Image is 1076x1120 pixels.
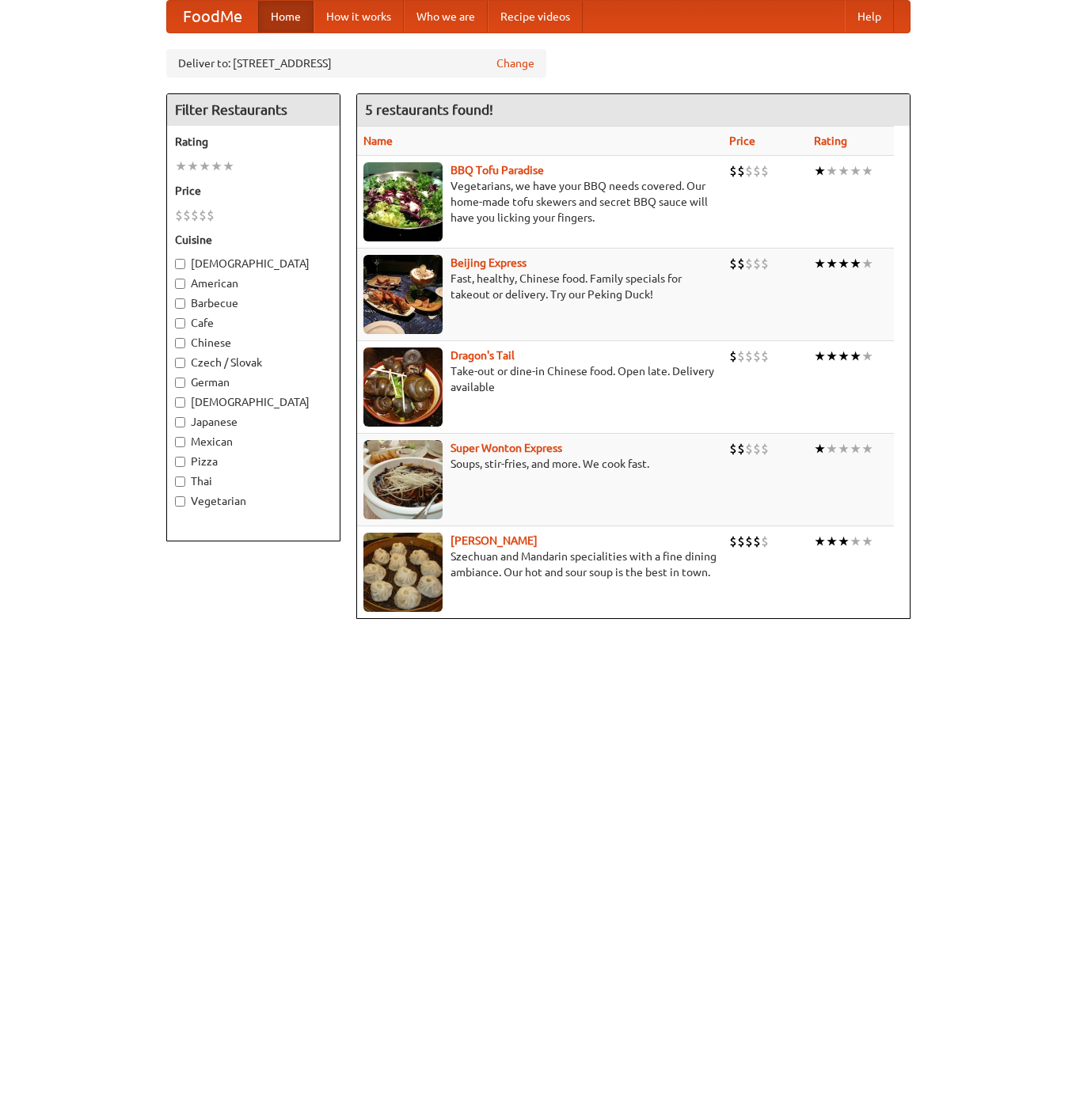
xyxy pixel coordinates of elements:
[737,440,745,457] li: $
[363,162,443,241] img: tofuparadise.jpg
[753,533,761,550] li: $
[175,374,332,390] label: German
[838,347,850,365] li: ★
[363,440,443,519] img: superwonton.jpg
[363,347,443,427] img: dragon.jpg
[826,162,838,180] li: ★
[814,533,826,550] li: ★
[451,256,527,269] a: Beijing Express
[175,496,185,507] input: Vegetarian
[814,440,826,457] li: ★
[729,440,737,457] li: $
[363,533,443,612] img: shandong.jpg
[175,158,187,175] li: ★
[845,1,894,32] a: Help
[167,94,340,126] h4: Filter Restaurants
[183,207,191,224] li: $
[175,476,185,487] input: Thai
[207,207,215,224] li: $
[729,347,737,365] li: $
[753,162,761,180] li: $
[814,347,826,365] li: ★
[838,162,850,180] li: ★
[175,437,185,447] input: Mexican
[363,549,717,580] p: Szechuan and Mandarin specialities with a fine dining ambiance. Our hot and sour soup is the best...
[761,255,769,272] li: $
[729,255,737,272] li: $
[175,298,185,309] input: Barbecue
[850,440,861,457] li: ★
[745,162,753,180] li: $
[258,1,314,32] a: Home
[363,271,717,302] p: Fast, healthy, Chinese food. Family specials for takeout or delivery. Try our Peking Duck!
[737,533,745,550] li: $
[199,207,207,224] li: $
[175,335,332,351] label: Chinese
[175,397,185,408] input: [DEMOGRAPHIC_DATA]
[850,162,861,180] li: ★
[826,533,838,550] li: ★
[175,358,185,368] input: Czech / Slovak
[814,162,826,180] li: ★
[175,134,332,150] h5: Rating
[175,394,332,410] label: [DEMOGRAPHIC_DATA]
[737,347,745,365] li: $
[175,207,183,224] li: $
[737,162,745,180] li: $
[850,533,861,550] li: ★
[363,456,717,472] p: Soups, stir-fries, and more. We cook fast.
[814,135,847,147] a: Rating
[838,440,850,457] li: ★
[191,207,199,224] li: $
[175,183,332,199] h5: Price
[814,255,826,272] li: ★
[861,533,873,550] li: ★
[451,442,562,454] a: Super Wonton Express
[314,1,404,32] a: How it works
[761,533,769,550] li: $
[175,279,185,289] input: American
[175,259,185,269] input: [DEMOGRAPHIC_DATA]
[175,232,332,248] h5: Cuisine
[175,275,332,291] label: American
[745,533,753,550] li: $
[187,158,199,175] li: ★
[761,347,769,365] li: $
[199,158,211,175] li: ★
[838,255,850,272] li: ★
[729,162,737,180] li: $
[826,440,838,457] li: ★
[451,349,515,362] a: Dragon's Tail
[175,473,332,489] label: Thai
[363,255,443,334] img: beijing.jpg
[175,414,332,430] label: Japanese
[861,347,873,365] li: ★
[761,162,769,180] li: $
[175,493,332,509] label: Vegetarian
[175,315,332,331] label: Cafe
[451,164,544,177] a: BBQ Tofu Paradise
[363,363,717,395] p: Take-out or dine-in Chinese food. Open late. Delivery available
[175,256,332,271] label: [DEMOGRAPHIC_DATA]
[826,347,838,365] li: ★
[175,457,185,467] input: Pizza
[496,55,534,71] a: Change
[175,295,332,311] label: Barbecue
[166,49,546,78] div: Deliver to: [STREET_ADDRESS]
[753,440,761,457] li: $
[745,440,753,457] li: $
[451,534,538,547] b: [PERSON_NAME]
[850,255,861,272] li: ★
[753,255,761,272] li: $
[175,355,332,370] label: Czech / Slovak
[761,440,769,457] li: $
[404,1,488,32] a: Who we are
[861,162,873,180] li: ★
[729,135,755,147] a: Price
[175,378,185,388] input: German
[175,434,332,450] label: Mexican
[745,347,753,365] li: $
